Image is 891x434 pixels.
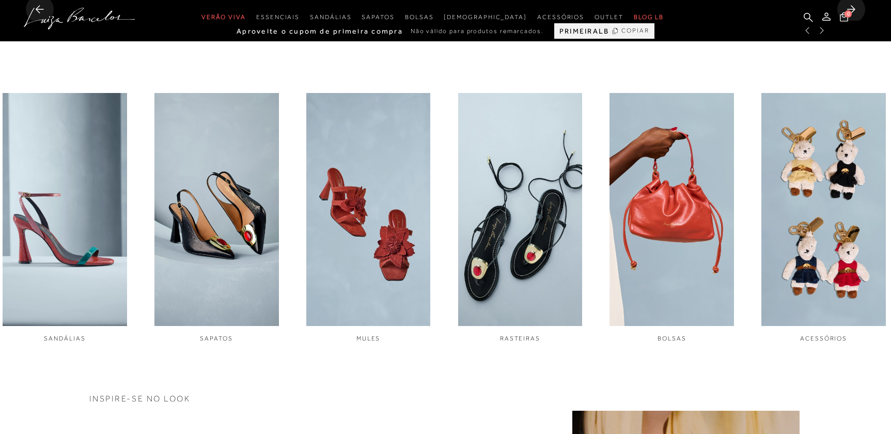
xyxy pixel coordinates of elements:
img: imagem do link [154,93,279,326]
img: imagem do link [306,93,431,326]
span: BLOG LB [634,13,664,21]
div: 2 / 6 [154,93,279,343]
a: BLOG LB [634,8,664,27]
a: imagem do link SANDÁLIAS [3,93,127,343]
span: SAPATOS [200,335,232,342]
div: 3 / 6 [306,93,431,343]
div: 6 / 6 [761,93,886,343]
a: noSubCategoriesText [201,8,246,27]
span: ACESSÓRIOS [800,335,847,342]
span: Sapatos [362,13,394,21]
span: 0 [845,10,852,18]
a: noSubCategoriesText [537,8,584,27]
span: Sandálias [310,13,351,21]
span: Outlet [595,13,623,21]
a: imagem do link RASTEIRAS [458,93,583,343]
a: noSubCategoriesText [405,8,434,27]
div: 1 / 6 [3,93,127,343]
span: Bolsas [405,13,434,21]
span: [DEMOGRAPHIC_DATA] [444,13,527,21]
button: 0 [837,11,851,25]
span: Essenciais [256,13,300,21]
div: 5 / 6 [609,93,734,343]
span: SANDÁLIAS [44,335,85,342]
span: Verão Viva [201,13,246,21]
span: Acessórios [537,13,584,21]
a: noSubCategoriesText [310,8,351,27]
span: MULES [356,335,381,342]
a: imagem do link SAPATOS [154,93,279,343]
span: BOLSAS [658,335,686,342]
a: noSubCategoriesText [362,8,394,27]
a: imagem do link ACESSÓRIOS [761,93,886,343]
img: imagem do link [458,93,583,326]
a: imagem do link MULES [306,93,431,343]
a: noSubCategoriesText [595,8,623,27]
img: imagem do link [3,93,127,326]
h3: INSPIRE-SE NO LOOK [89,395,802,403]
a: noSubCategoriesText [256,8,300,27]
img: imagem do link [761,93,886,326]
div: 4 / 6 [458,93,583,343]
a: noSubCategoriesText [444,8,527,27]
a: imagem do link BOLSAS [609,93,734,343]
img: imagem do link [609,93,734,326]
span: RASTEIRAS [500,335,540,342]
